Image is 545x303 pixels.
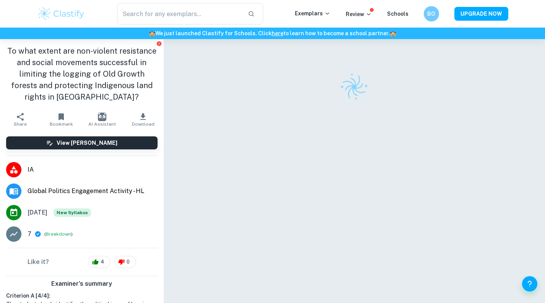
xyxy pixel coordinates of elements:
[28,229,31,239] p: 7
[3,279,161,288] h6: Examiner's summary
[41,109,82,130] button: Bookmark
[427,10,436,18] h6: BO
[117,3,242,25] input: Search for any exemplars...
[28,187,158,196] span: Global Politics Engagement Activity - HL
[96,258,108,266] span: 4
[57,139,117,147] h6: View [PERSON_NAME]
[522,276,537,292] button: Help and Feedback
[6,136,158,149] button: View [PERSON_NAME]
[2,29,543,38] h6: We just launched Clastify for Schools. Click to learn how to become a school partner.
[123,109,164,130] button: Download
[346,10,372,18] p: Review
[37,6,86,21] img: Clastify logo
[54,208,91,217] div: Starting from the May 2026 session, the Global Politics Engagement Activity requirements have cha...
[295,9,330,18] p: Exemplars
[122,258,134,266] span: 0
[28,208,47,217] span: [DATE]
[149,30,155,36] span: 🏫
[50,121,73,127] span: Bookmark
[387,11,408,17] a: Schools
[44,231,73,238] span: ( )
[28,257,49,267] h6: Like it?
[454,7,508,21] button: UPGRADE NOW
[156,41,162,46] button: Report issue
[424,6,439,21] button: BO
[28,165,158,174] span: IA
[132,121,155,127] span: Download
[98,113,106,121] img: AI Assistant
[335,68,373,106] img: Clastify logo
[6,45,158,103] h1: To what extent are non-violent resistance and social movements successful in limiting the logging...
[88,121,116,127] span: AI Assistant
[390,30,396,36] span: 🏫
[54,208,91,217] span: New Syllabus
[272,30,283,36] a: here
[82,109,123,130] button: AI Assistant
[46,231,71,237] button: Breakdown
[6,292,158,300] h6: Criterion A [ 4 / 4 ]:
[14,121,27,127] span: Share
